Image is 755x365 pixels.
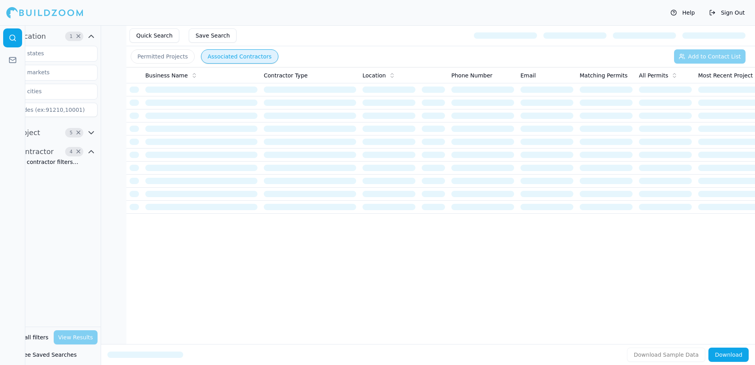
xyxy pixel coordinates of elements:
span: Business Name [145,71,188,79]
span: Clear Project filters [75,131,81,135]
input: Select markets [4,65,87,79]
input: Zipcodes (ex:91210,10001) [3,103,98,117]
button: Save Search [189,28,237,43]
span: Clear Contractor filters [75,150,81,154]
span: Location [362,71,386,79]
span: 1 [67,32,75,40]
button: Quick Search [130,28,179,43]
button: Sign Out [705,6,749,19]
span: Contractor Type [264,71,308,79]
button: Project5Clear Project filters [3,126,98,139]
button: Help [667,6,699,19]
span: 5 [67,129,75,137]
button: Contractor4Clear Contractor filters [3,145,98,158]
span: Most Recent Project [698,71,753,79]
input: Select states [4,46,87,60]
button: Download [708,348,749,362]
span: All Permits [639,71,668,79]
div: Loading contractor filters… [3,158,98,166]
span: Matching Permits [580,71,627,79]
button: Clear all filters [6,330,51,344]
button: Permitted Projects [131,49,195,64]
button: Associated Contractors [201,49,278,64]
span: Phone Number [451,71,492,79]
button: See Saved Searches [3,348,98,362]
span: Contractor [16,146,54,157]
span: 4 [67,148,75,156]
span: Location [16,31,46,42]
button: Location1Clear Location filters [3,30,98,43]
input: Select cities [4,84,87,98]
span: Email [520,71,536,79]
span: Project [16,127,40,138]
span: Clear Location filters [75,34,81,38]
